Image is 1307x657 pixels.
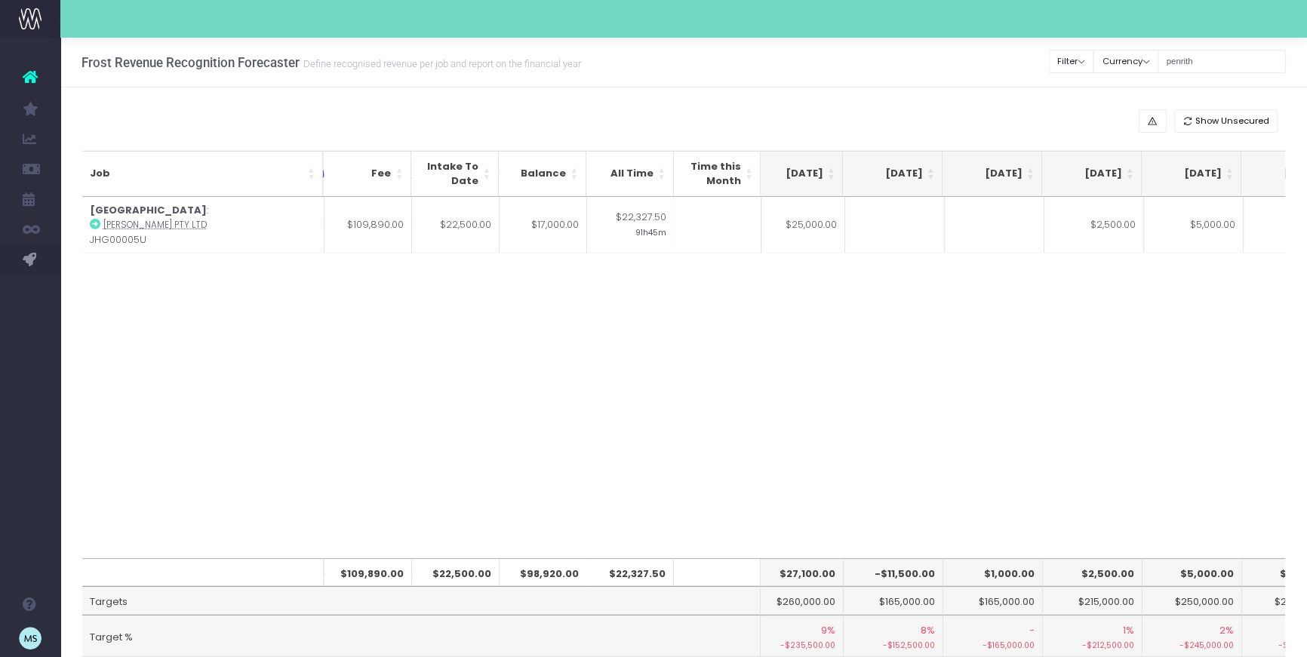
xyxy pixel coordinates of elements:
[411,197,499,253] td: $22,500.00
[586,558,674,587] th: $22,327.50
[943,151,1042,197] th: Jan 26: activate to sort column ascending
[844,558,943,587] th: -$11,500.00
[1043,586,1142,615] td: $215,000.00
[1029,623,1035,638] span: -
[586,197,674,253] td: $22,327.50
[1142,558,1242,587] th: $5,000.00
[411,151,499,197] th: Intake To Date: activate to sort column ascending
[635,225,666,238] small: 91h45m
[411,558,499,587] th: $22,500.00
[1142,151,1241,197] th: Mar 26: activate to sort column ascending
[90,203,207,217] strong: [GEOGRAPHIC_DATA]
[499,151,586,197] th: Balance: activate to sort column ascending
[82,615,761,657] td: Target %
[82,586,761,615] td: Targets
[82,197,324,253] td: : JHG00005U
[744,558,844,587] th: $27,100.00
[1042,151,1142,197] th: Feb 26: activate to sort column ascending
[1219,623,1234,638] span: 2%
[82,151,324,197] th: Job: activate to sort column ascending
[103,219,207,231] abbr: John Holland Pty Ltd
[1050,637,1134,652] small: -$212,500.00
[851,637,935,652] small: -$152,500.00
[324,558,411,587] th: $109,890.00
[752,637,835,652] small: -$235,500.00
[921,623,935,638] span: 8%
[746,197,845,253] td: $25,000.00
[324,151,411,197] th: Fee: activate to sort column ascending
[951,637,1035,652] small: -$165,000.00
[324,197,412,253] td: $109,890.00
[1044,197,1144,253] td: $2,500.00
[1144,197,1244,253] td: $5,000.00
[943,586,1043,615] td: $165,000.00
[744,586,844,615] td: $260,000.00
[1043,558,1142,587] th: $2,500.00
[1123,623,1134,638] span: 1%
[1195,115,1269,127] span: Show Unsecured
[743,151,843,197] th: Nov 25: activate to sort column ascending
[586,151,674,197] th: All Time: activate to sort column ascending
[300,55,581,70] small: Define recognised revenue per job and report on the financial year
[1093,50,1158,73] button: Currency
[943,558,1043,587] th: $1,000.00
[1049,50,1094,73] button: Filter
[19,627,42,649] img: images/default_profile_image.png
[1142,586,1242,615] td: $250,000.00
[1150,637,1234,652] small: -$245,000.00
[499,558,586,587] th: $98,920.00
[844,586,943,615] td: $165,000.00
[821,623,835,638] span: 9%
[843,151,943,197] th: Dec 25: activate to sort column ascending
[81,55,581,70] h3: Frost Revenue Recognition Forecaster
[674,151,761,197] th: Time this Month: activate to sort column ascending
[1158,50,1286,73] input: Search...
[1174,109,1278,133] button: Show Unsecured
[499,197,586,253] td: $17,000.00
